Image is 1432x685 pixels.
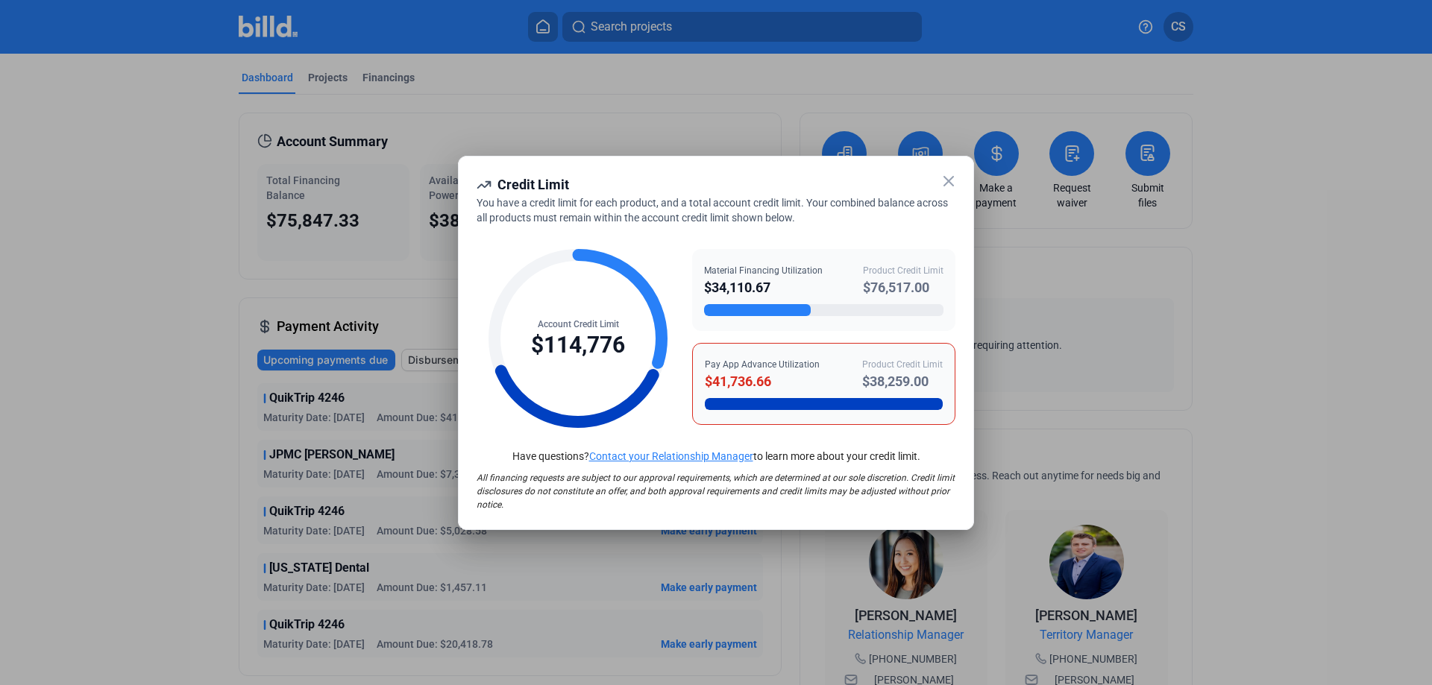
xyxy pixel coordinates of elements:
[477,197,948,224] span: You have a credit limit for each product, and a total account credit limit. Your combined balance...
[705,371,820,392] div: $41,736.66
[704,277,823,298] div: $34,110.67
[589,450,753,462] a: Contact your Relationship Manager
[862,371,943,392] div: $38,259.00
[497,177,569,192] span: Credit Limit
[531,318,625,331] div: Account Credit Limit
[531,331,625,359] div: $114,776
[705,358,820,371] div: Pay App Advance Utilization
[704,264,823,277] div: Material Financing Utilization
[512,450,920,462] span: Have questions? to learn more about your credit limit.
[862,358,943,371] div: Product Credit Limit
[863,277,943,298] div: $76,517.00
[477,473,955,510] span: All financing requests are subject to our approval requirements, which are determined at our sole...
[863,264,943,277] div: Product Credit Limit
